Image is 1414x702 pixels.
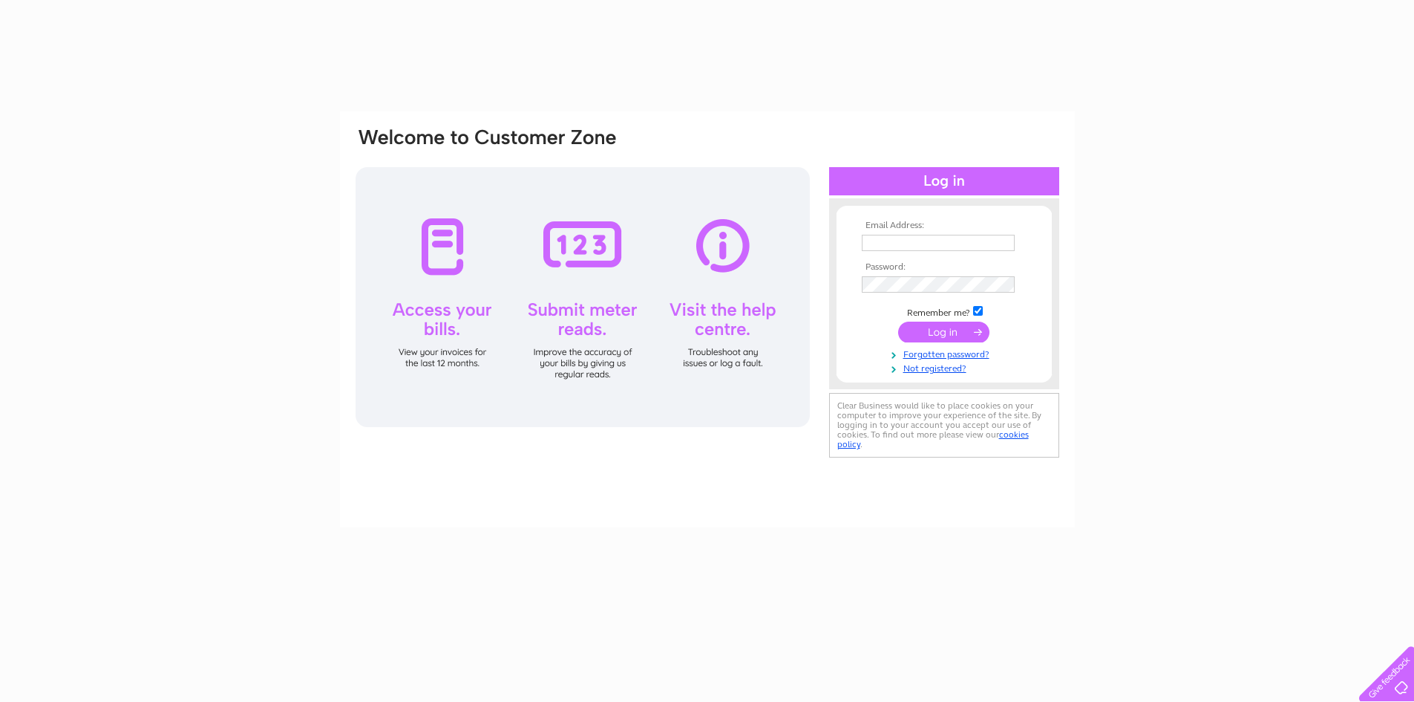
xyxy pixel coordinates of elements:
[858,304,1030,319] td: Remember me?
[858,221,1030,231] th: Email Address:
[898,322,989,342] input: Submit
[862,360,1030,374] a: Not registered?
[862,346,1030,360] a: Forgotten password?
[829,393,1059,458] div: Clear Business would like to place cookies on your computer to improve your experience of the sit...
[837,429,1029,449] a: cookies policy
[858,262,1030,273] th: Password:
